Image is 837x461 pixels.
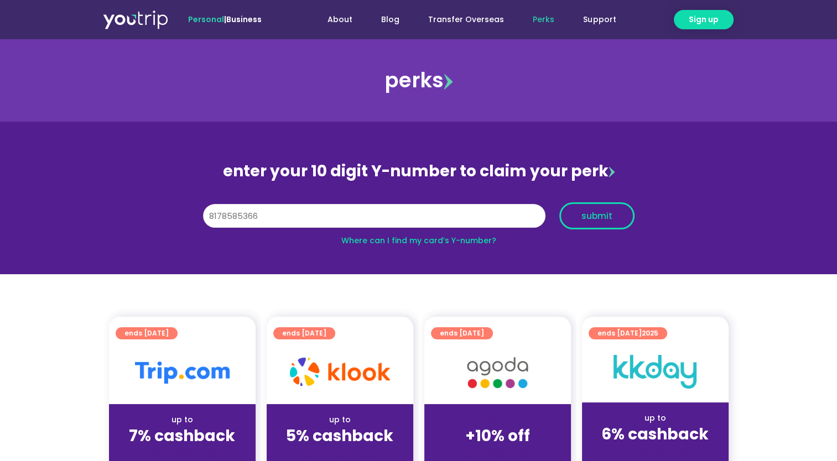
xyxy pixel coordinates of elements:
[129,425,235,447] strong: 7% cashback
[601,423,709,445] strong: 6% cashback
[275,414,404,426] div: up to
[226,14,262,25] a: Business
[292,9,630,30] nav: Menu
[518,9,569,30] a: Perks
[118,446,247,458] div: (for stays only)
[203,202,635,238] form: Y Number
[642,328,658,338] span: 2025
[197,157,640,186] div: enter your 10 digit Y-number to claim your perk
[591,444,720,456] div: (for stays only)
[440,327,484,339] span: ends [DATE]
[559,202,635,229] button: submit
[581,212,612,220] span: submit
[414,9,518,30] a: Transfer Overseas
[431,327,493,339] a: ends [DATE]
[273,327,335,339] a: ends [DATE]
[275,446,404,458] div: (for stays only)
[689,14,719,25] span: Sign up
[313,9,367,30] a: About
[465,425,530,447] strong: +10% off
[487,414,508,425] span: up to
[569,9,630,30] a: Support
[341,235,496,246] a: Where can I find my card’s Y-number?
[188,14,262,25] span: |
[282,327,326,339] span: ends [DATE]
[591,412,720,424] div: up to
[286,425,393,447] strong: 5% cashback
[124,327,169,339] span: ends [DATE]
[367,9,414,30] a: Blog
[597,327,658,339] span: ends [DATE]
[188,14,224,25] span: Personal
[118,414,247,426] div: up to
[589,327,667,339] a: ends [DATE]2025
[203,204,545,228] input: 10 digit Y-number (e.g. 8123456789)
[674,10,734,29] a: Sign up
[116,327,178,339] a: ends [DATE]
[433,446,562,458] div: (for stays only)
